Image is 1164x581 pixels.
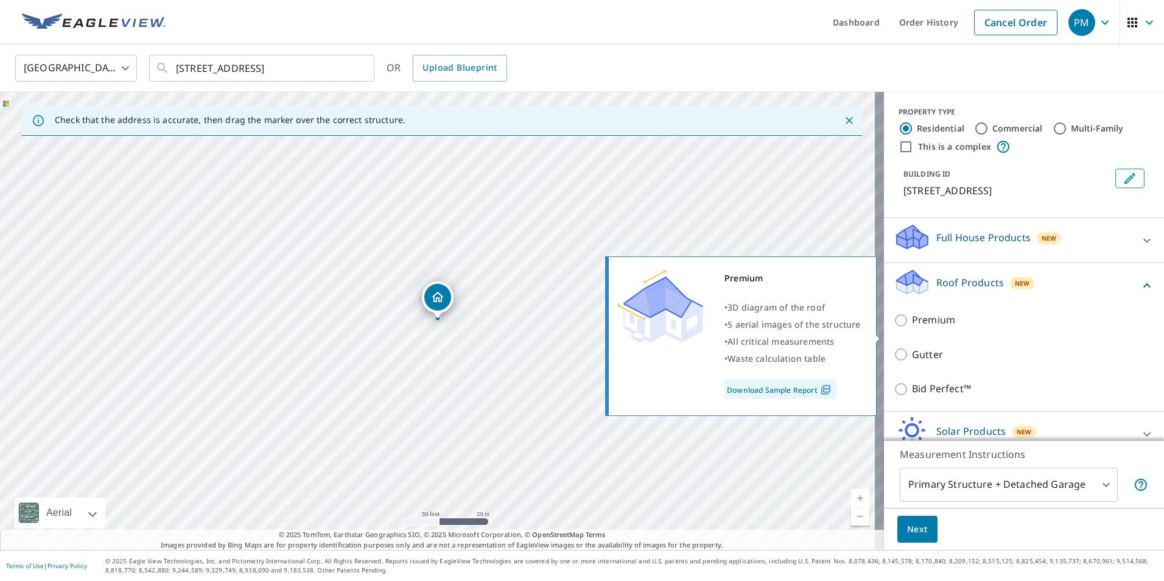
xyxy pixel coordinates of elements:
[724,379,836,399] a: Download Sample Report
[936,275,1004,290] p: Roof Products
[413,55,507,82] a: Upload Blueprint
[974,10,1057,35] a: Cancel Order
[422,60,497,76] span: Upload Blueprint
[900,468,1118,502] div: Primary Structure + Detached Garage
[936,424,1006,438] p: Solar Products
[6,562,87,569] p: |
[1134,477,1148,492] span: Your report will include the primary structure and a detached garage if one exists.
[15,51,137,85] div: [GEOGRAPHIC_DATA]
[903,183,1110,198] p: [STREET_ADDRESS]
[894,268,1154,303] div: Roof ProductsNew
[894,417,1154,451] div: Solar ProductsNew
[1068,9,1095,36] div: PM
[851,489,869,507] a: Current Level 19, Zoom In
[176,51,349,85] input: Search by address or latitude-longitude
[903,169,950,179] p: BUILDING ID
[22,13,166,32] img: EV Logo
[724,316,861,333] div: •
[279,530,606,540] span: © 2025 TomTom, Earthstar Geographics SIO, © 2025 Microsoft Corporation, ©
[724,333,861,350] div: •
[841,113,857,129] button: Close
[1017,427,1032,437] span: New
[900,447,1148,462] p: Measurement Instructions
[727,301,825,313] span: 3D diagram of the roof
[724,350,861,367] div: •
[851,507,869,526] a: Current Level 19, Zoom Out
[907,522,928,537] span: Next
[1042,233,1057,243] span: New
[818,384,834,395] img: Pdf Icon
[917,122,964,135] label: Residential
[894,223,1154,258] div: Full House ProductsNew
[899,107,1149,118] div: PROPERTY TYPE
[6,562,44,570] a: Terms of Use
[912,347,943,362] p: Gutter
[992,122,1043,135] label: Commercial
[47,562,87,570] a: Privacy Policy
[618,270,703,343] img: Premium
[43,498,75,528] div: Aerial
[105,557,1158,575] p: © 2025 Eagle View Technologies, Inc. and Pictometry International Corp. All Rights Reserved. Repo...
[724,299,861,316] div: •
[727,336,834,347] span: All critical measurements
[727,319,860,330] span: 5 aerial images of the structure
[387,55,507,82] div: OR
[15,498,105,528] div: Aerial
[897,516,938,543] button: Next
[724,270,861,287] div: Premium
[1015,278,1030,288] span: New
[727,353,826,364] span: Waste calculation table
[586,530,606,539] a: Terms
[918,141,991,153] label: This is a complex
[532,530,583,539] a: OpenStreetMap
[1115,169,1145,188] button: Edit building 1
[55,114,405,125] p: Check that the address is accurate, then drag the marker over the correct structure.
[1071,122,1124,135] label: Multi-Family
[912,381,971,396] p: Bid Perfect™
[912,312,955,328] p: Premium
[422,281,454,319] div: Dropped pin, building 1, Residential property, 602 38th Ave S North Myrtle Beach, SC 29582
[936,230,1031,245] p: Full House Products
